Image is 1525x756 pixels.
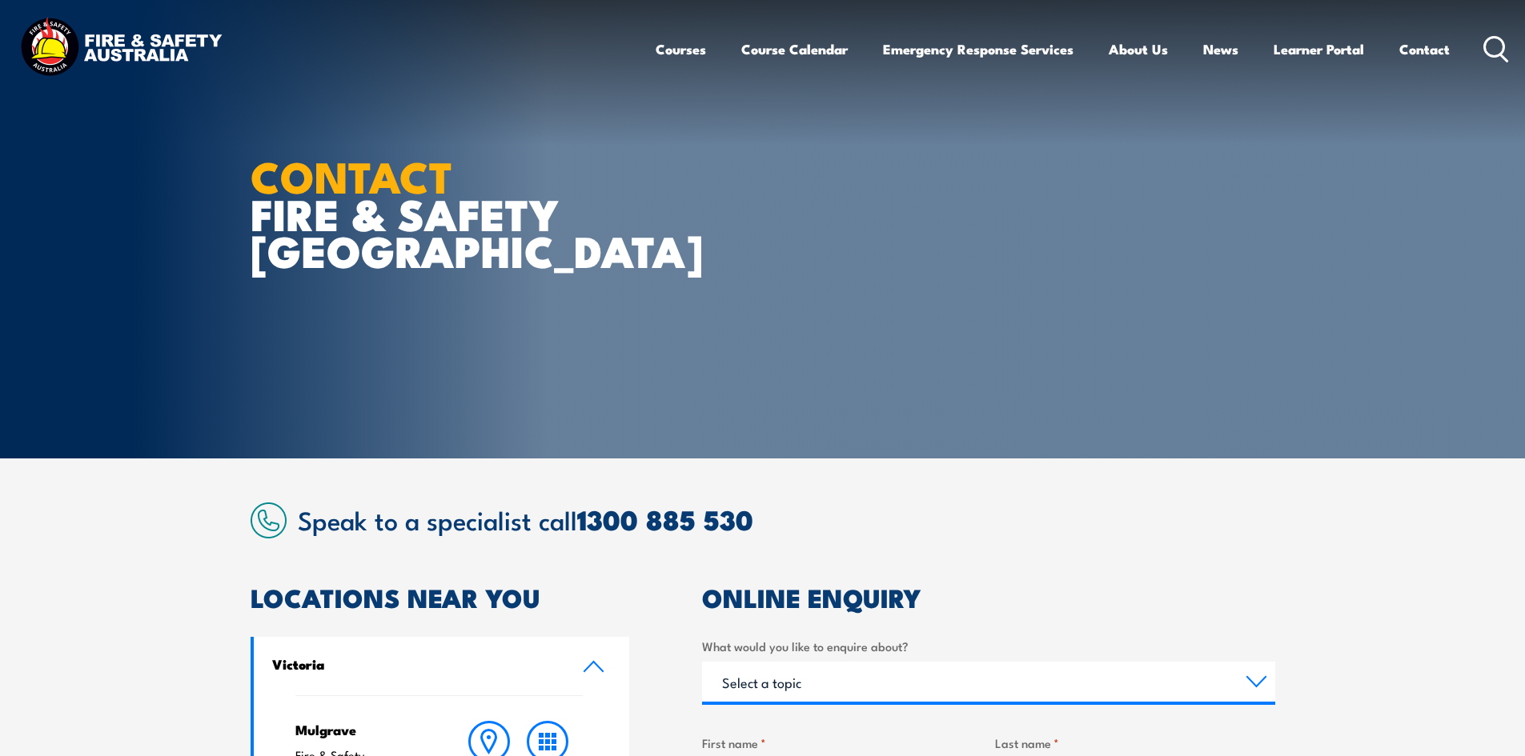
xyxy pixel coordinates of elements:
[1274,28,1364,70] a: Learner Portal
[254,637,630,695] a: Victoria
[1109,28,1168,70] a: About Us
[883,28,1074,70] a: Emergency Response Services
[702,637,1275,655] label: What would you like to enquire about?
[251,586,630,608] h2: LOCATIONS NEAR YOU
[295,721,429,738] h4: Mulgrave
[656,28,706,70] a: Courses
[702,586,1275,608] h2: ONLINE ENQUIRY
[702,734,982,752] label: First name
[1399,28,1450,70] a: Contact
[251,157,646,269] h1: FIRE & SAFETY [GEOGRAPHIC_DATA]
[251,142,453,208] strong: CONTACT
[272,655,559,673] h4: Victoria
[1203,28,1238,70] a: News
[741,28,848,70] a: Course Calendar
[577,498,753,540] a: 1300 885 530
[995,734,1275,752] label: Last name
[298,505,1275,534] h2: Speak to a specialist call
